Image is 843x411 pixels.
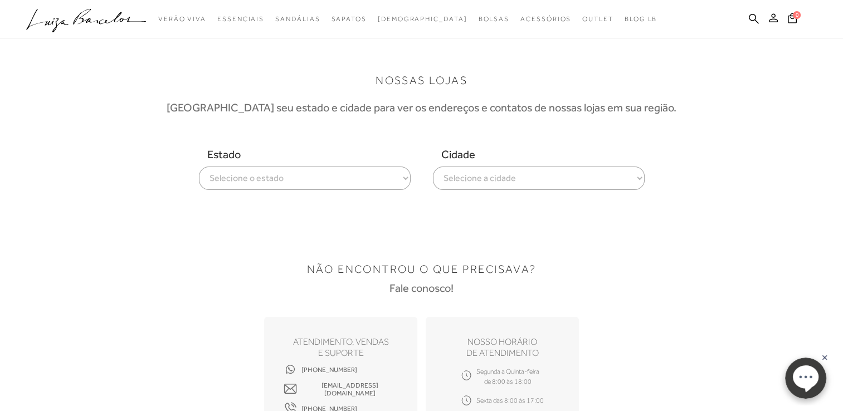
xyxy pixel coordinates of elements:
a: BLOG LB [625,9,657,30]
span: BLOG LB [625,15,657,23]
span: Sapatos [331,15,366,23]
span: Acessórios [520,15,571,23]
span: Sexta das 8:00 às 17:00 [476,395,544,405]
a: noSubCategoriesText [331,9,366,30]
a: noSubCategoriesText [582,9,613,30]
span: [PHONE_NUMBER] [301,366,357,374]
span: Segunda a Quinta-feira de 8:00 às 18:00 [476,366,539,386]
a: noSubCategoriesText [478,9,509,30]
a: [EMAIL_ADDRESS][DOMAIN_NAME] [284,383,398,397]
h1: NÃO ENCONTROU O QUE PRECISAVA? [307,262,537,276]
span: Estado [199,148,411,161]
span: Outlet [582,15,613,23]
a: noSubCategoriesText [378,9,467,30]
a: noSubCategoriesText [275,9,320,30]
h1: NOSSAS LOJAS [376,74,467,87]
span: [DEMOGRAPHIC_DATA] [378,15,467,23]
span: [EMAIL_ADDRESS][DOMAIN_NAME] [301,381,398,397]
span: Verão Viva [158,15,206,23]
h3: Fale conosco! [389,281,454,295]
a: noSubCategoriesText [158,9,206,30]
span: Bolsas [478,15,509,23]
a: noSubCategoriesText [520,9,571,30]
h4: nosso horário de atendimento [466,336,539,359]
h3: [GEOGRAPHIC_DATA] seu estado e cidade para ver os endereços e contatos de nossas lojas em sua reg... [167,101,676,114]
span: Essenciais [217,15,264,23]
span: Cidade [433,148,645,161]
button: 0 [784,12,800,27]
a: [PHONE_NUMBER] [284,363,357,377]
span: 0 [793,11,801,19]
span: Sandálias [275,15,320,23]
h4: ATENDIMENTO, VENDAS e suporte [293,336,389,359]
a: noSubCategoriesText [217,9,264,30]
